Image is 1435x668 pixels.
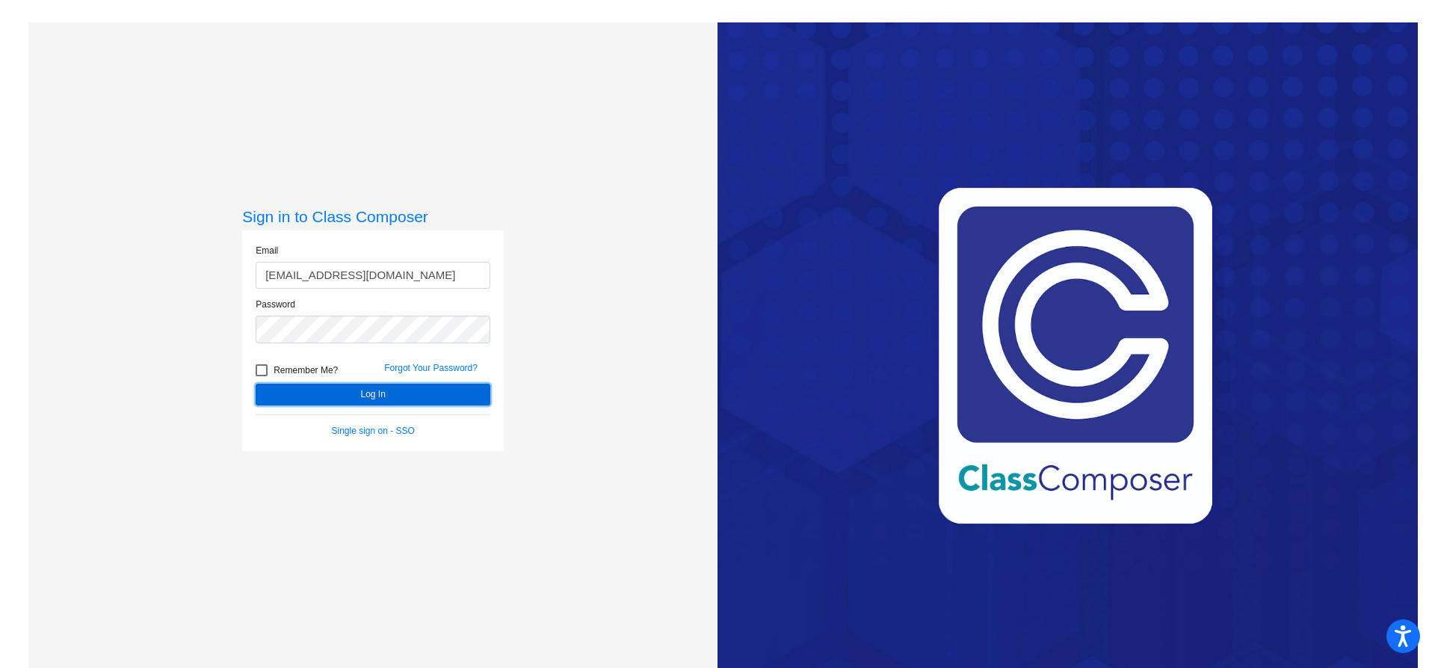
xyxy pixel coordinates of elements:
[384,363,478,373] a: Forgot Your Password?
[332,426,415,436] a: Single sign on - SSO
[242,207,504,226] h3: Sign in to Class Composer
[256,384,490,405] button: Log In
[256,244,278,257] label: Email
[256,298,295,311] label: Password
[274,361,338,379] span: Remember Me?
